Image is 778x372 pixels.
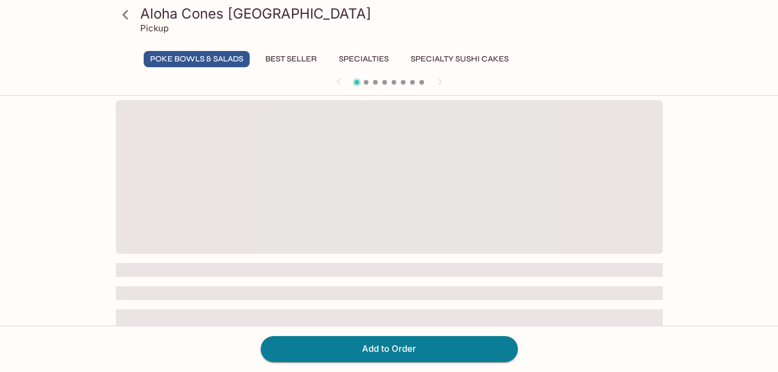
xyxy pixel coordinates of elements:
[333,51,395,67] button: Specialties
[140,5,658,23] h3: Aloha Cones [GEOGRAPHIC_DATA]
[259,51,323,67] button: Best Seller
[261,336,518,362] button: Add to Order
[404,51,515,67] button: Specialty Sushi Cakes
[144,51,250,67] button: Poke Bowls & Salads
[140,23,169,34] p: Pickup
